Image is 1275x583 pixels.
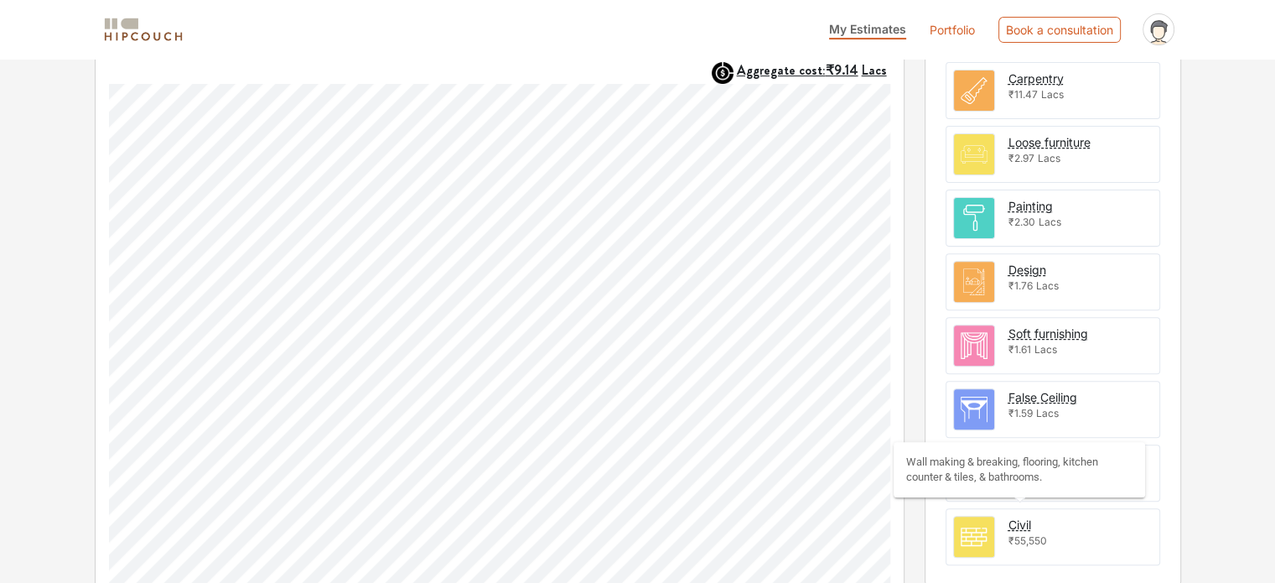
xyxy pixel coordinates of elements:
span: ₹2.30 [1008,216,1035,228]
span: ₹1.59 [1008,407,1033,419]
span: logo-horizontal.svg [101,11,185,49]
span: Lacs [1036,407,1059,419]
span: Lacs [1038,152,1060,164]
a: Portfolio [930,21,975,39]
button: Aggregate cost:₹9.14Lacs [737,62,890,78]
img: logo-horizontal.svg [101,15,185,44]
button: Soft furnishing [1008,325,1088,342]
button: Design [1008,261,1046,278]
span: ₹9.14 [826,60,858,80]
img: AggregateIcon [712,62,733,84]
img: room.svg [954,262,994,302]
span: Lacs [1039,216,1061,228]
img: room.svg [954,198,994,238]
span: ₹1.61 [1008,343,1031,356]
button: Carpentry [1008,70,1064,87]
strong: Aggregate cost: [737,60,887,80]
button: Painting [1008,197,1053,215]
span: Lacs [1034,343,1057,356]
div: Book a consultation [998,17,1121,43]
span: ₹2.97 [1008,152,1034,164]
button: Loose furniture [1008,133,1091,151]
span: ₹1.76 [1008,279,1033,292]
span: Lacs [1036,279,1059,292]
span: ₹55,550 [1008,534,1047,547]
img: room.svg [954,70,994,111]
img: room.svg [954,389,994,429]
span: ₹11.47 [1008,88,1038,101]
span: Lacs [862,60,887,80]
button: Civil [1008,516,1031,534]
img: room.svg [954,325,994,366]
div: Wall making & breaking, flooring, kitchen counter & tiles, & bathrooms. [906,455,1132,485]
img: room.svg [954,134,994,174]
span: My Estimates [829,22,906,36]
img: room.svg [954,517,994,557]
span: Lacs [1041,88,1064,101]
button: False Ceiling [1008,388,1077,406]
